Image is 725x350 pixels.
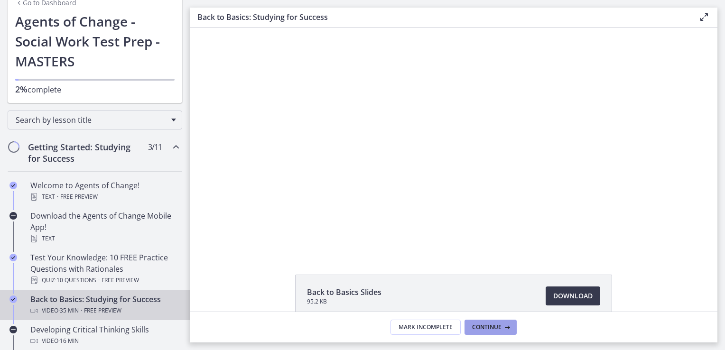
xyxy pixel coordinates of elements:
p: complete [15,83,175,95]
iframe: Video Lesson [190,28,717,253]
span: · 10 Questions [55,275,96,286]
div: Quiz [30,275,178,286]
button: Continue [465,320,517,335]
i: Completed [9,182,17,189]
div: Video [30,305,178,316]
i: Completed [9,254,17,261]
a: Download [546,286,600,305]
div: Text [30,233,178,244]
h2: Getting Started: Studying for Success [28,141,144,164]
span: Free preview [84,305,121,316]
div: Download the Agents of Change Mobile App! [30,210,178,244]
span: Back to Basics Slides [307,286,381,298]
span: · 16 min [58,335,79,347]
span: 95.2 KB [307,298,381,305]
span: · [81,305,82,316]
span: 2% [15,83,28,95]
span: 3 / 11 [148,141,162,153]
div: Developing Critical Thinking Skills [30,324,178,347]
span: · 35 min [58,305,79,316]
span: Continue [472,323,502,331]
div: Text [30,191,178,203]
div: Test Your Knowledge: 10 FREE Practice Questions with Rationales [30,252,178,286]
h1: Agents of Change - Social Work Test Prep - MASTERS [15,11,175,71]
span: Free preview [60,191,98,203]
button: Mark Incomplete [390,320,461,335]
div: Video [30,335,178,347]
div: Search by lesson title [8,111,182,129]
div: Back to Basics: Studying for Success [30,294,178,316]
span: Mark Incomplete [399,323,453,331]
span: Download [553,290,593,302]
span: Search by lesson title [16,115,167,125]
span: · [98,275,100,286]
span: · [57,191,58,203]
h3: Back to Basics: Studying for Success [197,11,683,23]
i: Completed [9,295,17,303]
div: Welcome to Agents of Change! [30,180,178,203]
span: Free preview [102,275,139,286]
